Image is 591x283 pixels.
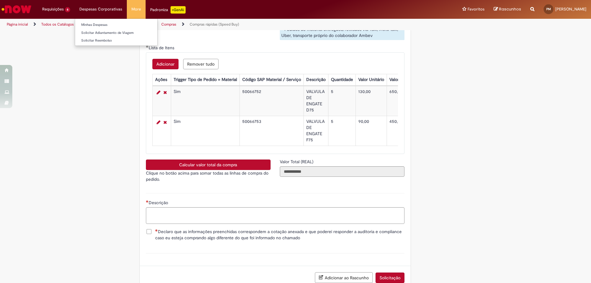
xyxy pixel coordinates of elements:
td: 650,00 [387,86,426,116]
th: Valor Total Moeda [387,74,426,86]
a: Todos os Catálogos [41,22,74,27]
span: Rascunhos [499,6,521,12]
a: Solicitar Adiantamento de Viagem [75,30,157,36]
td: VALVULA DE ENGATE D75 [304,86,328,116]
span: Requisições [42,6,64,12]
button: Add a row for Lista de Itens [152,59,179,69]
td: VALVULA DE ENGATE F75 [304,116,328,146]
button: Adicionar ao Rascunho [315,272,373,283]
a: Solicitar Reembolso [75,37,157,44]
span: Descrição [149,200,169,205]
th: Descrição [304,74,328,86]
td: 5 [328,116,356,146]
a: Compras rápidas (Speed Buy) [190,22,239,27]
span: More [131,6,141,12]
span: Despesas Corporativas [79,6,122,12]
a: Remover linha 2 [162,119,168,126]
td: 50066752 [239,86,304,116]
button: Remove all rows for Lista de Itens [183,59,219,69]
a: Rascunhos [494,6,521,12]
span: Lista de Itens [149,45,175,51]
button: Solicitação [376,273,404,283]
ul: Trilhas de página [5,19,389,30]
th: Código SAP Material / Serviço [239,74,304,86]
span: Necessários [146,200,149,203]
a: Minhas Despesas [75,22,157,28]
span: Favoritos [468,6,484,12]
span: Declaro que as informações preenchidas correspondem a cotação anexada e que poderei responder a a... [155,228,404,241]
span: Somente leitura - Valor Total (REAL) [280,159,315,164]
textarea: Descrição [146,207,404,224]
a: Página inicial [7,22,28,27]
td: 450,00 [387,116,426,146]
ul: Despesas Corporativas [75,18,158,46]
input: Valor Total (REAL) [280,166,404,177]
td: Sim [171,86,239,116]
td: 50066753 [239,116,304,146]
p: +GenAi [171,6,186,14]
th: Ações [152,74,171,86]
td: 90,00 [356,116,387,146]
p: Clique no botão acima para somar todas as linhas de compra do pedido. [146,170,271,182]
div: Padroniza [150,6,186,14]
span: PM [546,7,551,11]
a: Compras [161,22,176,27]
img: ServiceNow [1,3,32,15]
span: 6 [65,7,70,12]
button: Calcular valor total da compra [146,160,271,170]
a: Remover linha 1 [162,89,168,96]
a: Editar Linha 2 [155,119,162,126]
div: - Pedidos de material entregues/retirados via Taxi, Moto taxi, Uber, transporte próprio do colabo... [280,25,404,40]
th: Quantidade [328,74,356,86]
td: Sim [171,116,239,146]
td: 130,00 [356,86,387,116]
span: Obrigatório Preenchido [146,45,149,48]
span: Necessários [155,229,158,232]
th: Valor Unitário [356,74,387,86]
span: [PERSON_NAME] [555,6,586,12]
th: Trigger Tipo de Pedido = Material [171,74,239,86]
td: 5 [328,86,356,116]
label: Somente leitura - Valor Total (REAL) [280,159,315,165]
a: Editar Linha 1 [155,89,162,96]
